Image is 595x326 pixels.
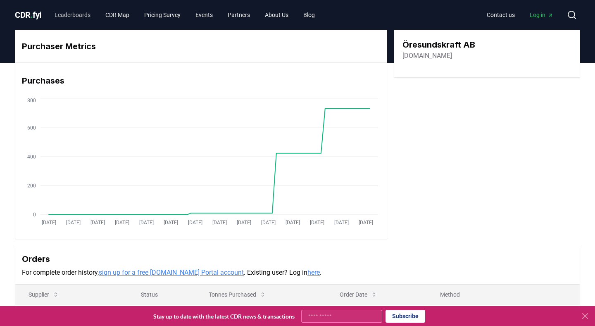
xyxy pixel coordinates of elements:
a: CDR Map [99,7,136,22]
tspan: [DATE] [261,220,276,225]
button: Tonnes Purchased [202,286,273,303]
p: For complete order history, . Existing user? Log in . [22,268,573,278]
a: Contact us [480,7,521,22]
a: Blog [297,7,321,22]
a: Pricing Survey [138,7,187,22]
span: CDR fyi [15,10,41,20]
tspan: [DATE] [310,220,324,225]
button: Supplier [22,286,66,303]
a: Leaderboards [48,7,97,22]
a: here [307,268,320,276]
a: CDR.fyi [15,9,41,21]
a: Log in [523,7,560,22]
nav: Main [48,7,321,22]
tspan: [DATE] [66,220,81,225]
button: Order Date [333,286,384,303]
span: . [31,10,33,20]
h3: Purchaser Metrics [22,40,380,53]
tspan: 0 [33,212,36,218]
h3: Öresundskraft AB [402,38,475,51]
tspan: [DATE] [334,220,349,225]
tspan: [DATE] [359,220,373,225]
a: Events [189,7,219,22]
h3: Orders [22,253,573,265]
h3: Purchases [22,74,380,87]
tspan: [DATE] [139,220,154,225]
a: sign up for a free [DOMAIN_NAME] Portal account [99,268,244,276]
tspan: [DATE] [188,220,202,225]
nav: Main [480,7,560,22]
a: [DOMAIN_NAME] [402,51,452,61]
tspan: 600 [27,125,36,131]
tspan: [DATE] [42,220,56,225]
tspan: [DATE] [212,220,227,225]
tspan: 200 [27,183,36,189]
p: Method [433,290,573,299]
a: About Us [258,7,295,22]
p: Status [134,290,189,299]
tspan: 800 [27,98,36,103]
tspan: [DATE] [115,220,129,225]
tspan: 400 [27,154,36,160]
tspan: [DATE] [90,220,105,225]
tspan: [DATE] [286,220,300,225]
tspan: [DATE] [237,220,251,225]
span: Log in [530,11,554,19]
tspan: [DATE] [164,220,178,225]
a: Partners [221,7,257,22]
